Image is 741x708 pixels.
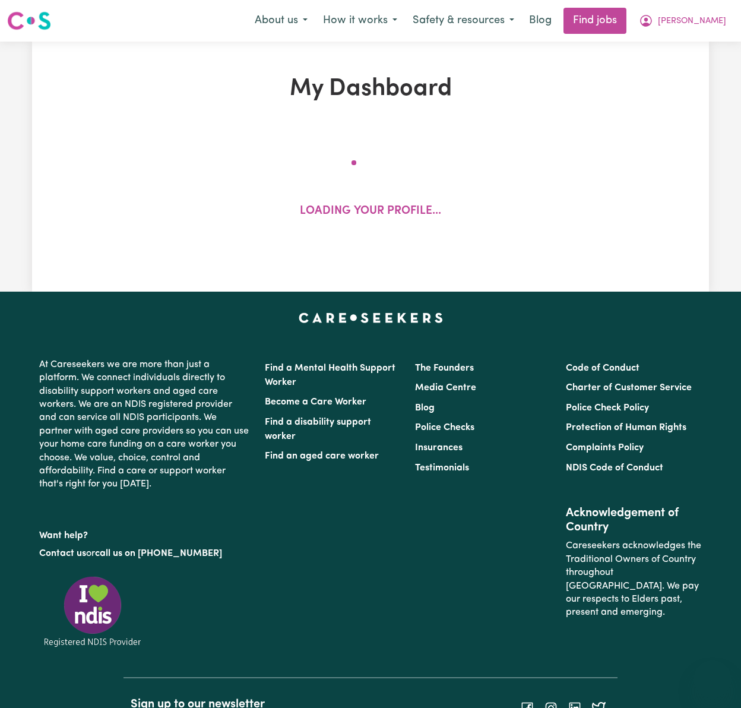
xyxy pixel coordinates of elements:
a: Find an aged care worker [265,451,379,461]
a: Find a disability support worker [265,418,371,441]
button: Safety & resources [405,8,522,33]
a: Media Centre [415,383,476,393]
button: How it works [315,8,405,33]
a: Find jobs [563,8,626,34]
iframe: Button to launch messaging window [693,660,731,698]
a: Police Check Policy [566,403,649,413]
img: Careseekers logo [7,10,51,31]
a: Testimonials [415,463,469,473]
p: Careseekers acknowledges the Traditional Owners of Country throughout [GEOGRAPHIC_DATA]. We pay o... [566,535,702,624]
p: At Careseekers we are more than just a platform. We connect individuals directly to disability su... [39,353,251,496]
p: Want help? [39,524,251,542]
a: Find a Mental Health Support Worker [265,364,395,387]
a: Careseekers logo [7,7,51,34]
span: [PERSON_NAME] [658,15,726,28]
a: Contact us [39,549,86,558]
a: NDIS Code of Conduct [566,463,663,473]
h2: Acknowledgement of Country [566,506,702,535]
a: Careseekers home page [299,313,443,323]
p: or [39,542,251,565]
a: Complaints Policy [566,443,644,453]
h1: My Dashboard [152,75,589,103]
a: Protection of Human Rights [566,423,686,432]
a: Code of Conduct [566,364,639,373]
button: About us [247,8,315,33]
button: My Account [631,8,734,33]
a: call us on [PHONE_NUMBER] [95,549,222,558]
a: Blog [522,8,559,34]
img: Registered NDIS provider [39,574,146,649]
a: Become a Care Worker [265,397,366,407]
a: Charter of Customer Service [566,383,692,393]
a: Insurances [415,443,463,453]
p: Loading your profile... [300,203,441,220]
a: The Founders [415,364,474,373]
a: Police Checks [415,423,474,432]
a: Blog [415,403,435,413]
